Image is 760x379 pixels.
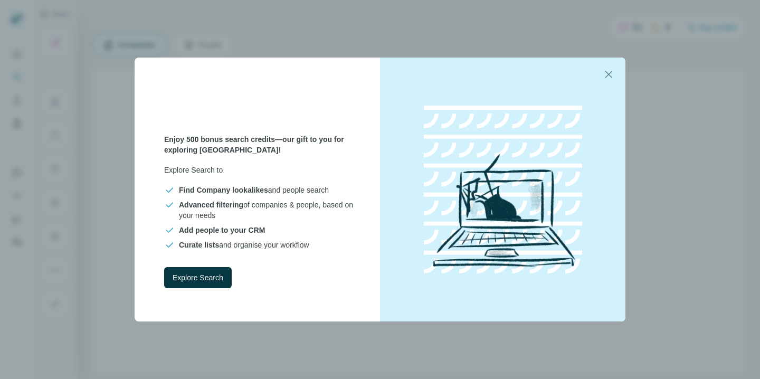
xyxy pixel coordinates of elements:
h3: A welcome gift, crafted just for you! [164,91,355,125]
button: Explore Search [164,267,232,288]
span: of companies & people, based on your needs [179,200,355,221]
p: Enjoy 500 bonus search credits—our gift to you for exploring [GEOGRAPHIC_DATA]! [164,134,355,155]
span: and people search [179,185,329,195]
span: Find Company lookalikes [179,186,268,194]
p: Explore Search to [164,165,355,175]
span: Advanced filtering [179,201,243,209]
img: laptop [408,94,598,285]
span: Curate lists [179,241,219,249]
span: Add people to your CRM [179,226,265,234]
span: Explore Search [173,272,223,283]
span: and organise your workflow [179,240,309,250]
